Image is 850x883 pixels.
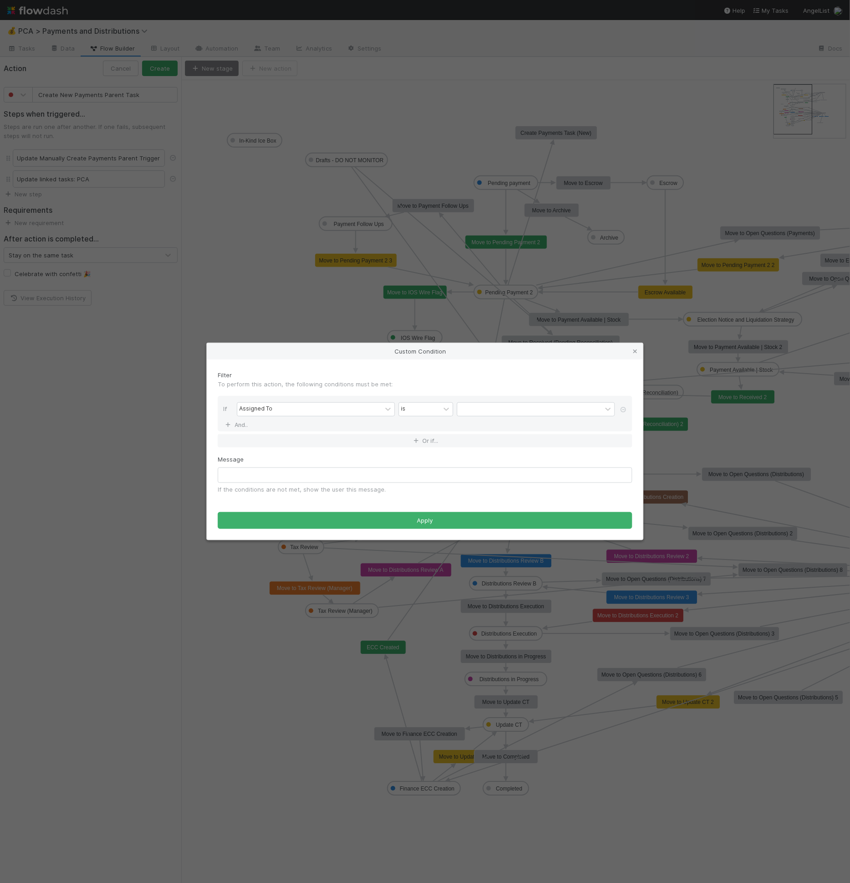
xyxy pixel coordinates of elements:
button: Or if... [218,434,632,447]
p: To perform this action, the following conditions must be met: [218,380,632,389]
div: is [401,405,405,413]
button: Apply [218,512,632,529]
div: Custom Condition [207,343,643,359]
div: If [223,402,237,418]
label: Message [218,455,244,464]
div: Filter [218,370,632,380]
div: Assigned To [239,405,272,413]
a: And.. [223,418,252,431]
div: If the conditions are not met, show the user this message. [218,485,632,494]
